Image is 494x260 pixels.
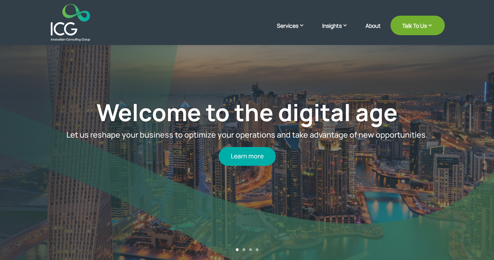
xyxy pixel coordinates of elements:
[366,23,381,41] a: About
[243,248,245,251] a: 2
[51,4,90,41] img: ICG
[455,222,494,260] iframe: Chat Widget
[219,147,276,165] a: Learn more
[391,16,445,35] a: Talk To Us
[236,248,239,251] a: 1
[256,248,259,251] a: 4
[322,22,356,41] a: Insights
[277,22,312,41] a: Services
[249,248,252,251] a: 3
[66,129,428,140] span: Let us reshape your business to optimize your operations and take advantage of new opportunities.
[96,96,398,128] a: Welcome to the digital age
